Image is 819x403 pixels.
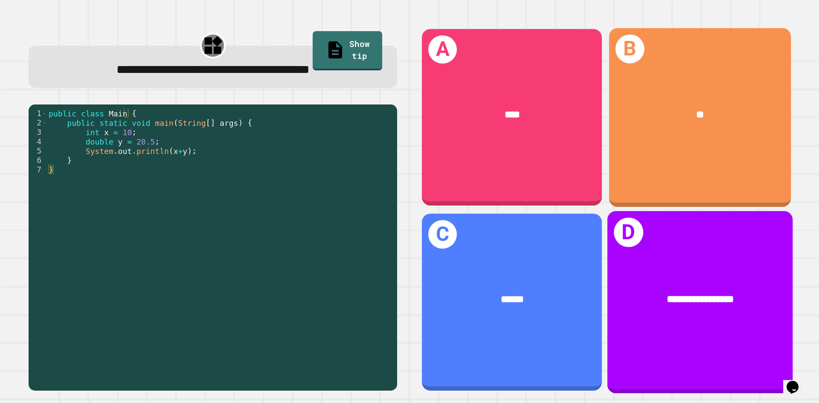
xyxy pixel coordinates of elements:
[29,165,47,174] div: 7
[313,31,382,70] a: Show tip
[783,369,810,394] iframe: chat widget
[29,146,47,156] div: 5
[428,35,457,64] h1: A
[42,118,46,128] span: Toggle code folding, rows 2 through 6
[42,109,46,118] span: Toggle code folding, rows 1 through 7
[29,109,47,118] div: 1
[616,35,644,63] h1: B
[29,137,47,146] div: 4
[614,218,644,247] h1: D
[29,128,47,137] div: 3
[29,118,47,128] div: 2
[428,220,457,249] h1: C
[29,156,47,165] div: 6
